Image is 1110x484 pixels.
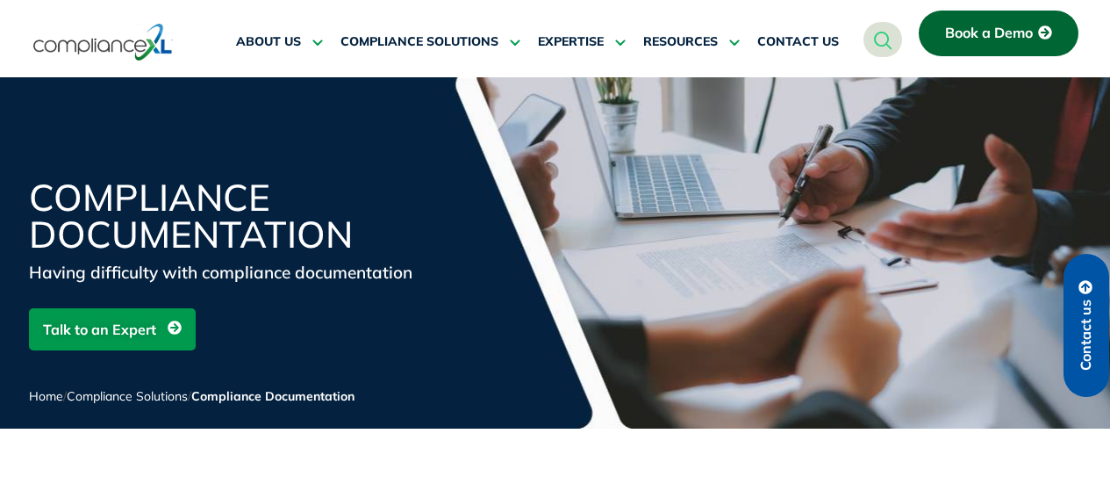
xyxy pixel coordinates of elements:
span: Contact us [1078,300,1094,371]
span: CONTACT US [757,34,839,50]
span: Talk to an Expert [43,313,156,346]
a: CONTACT US [757,21,839,63]
span: Compliance Documentation [191,388,354,404]
a: navsearch-button [863,22,902,57]
span: COMPLIANCE SOLUTIONS [340,34,498,50]
a: Book a Demo [919,11,1078,56]
a: Talk to an Expert [29,308,196,350]
img: logo-one.svg [33,22,173,62]
span: ABOUT US [236,34,301,50]
a: RESOURCES [643,21,740,63]
a: Contact us [1063,254,1109,397]
a: Home [29,388,63,404]
span: RESOURCES [643,34,718,50]
a: Compliance Solutions [67,388,188,404]
div: Having difficulty with compliance documentation [29,260,450,285]
a: ABOUT US [236,21,323,63]
span: / / [29,388,354,404]
span: Book a Demo [945,25,1033,41]
span: EXPERTISE [538,34,604,50]
h1: Compliance Documentation [29,179,450,253]
a: COMPLIANCE SOLUTIONS [340,21,520,63]
a: EXPERTISE [538,21,626,63]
